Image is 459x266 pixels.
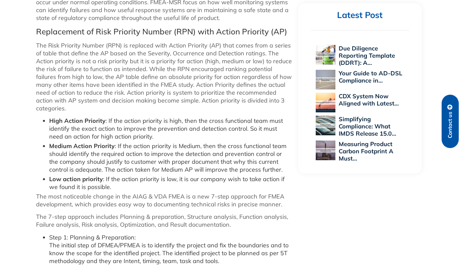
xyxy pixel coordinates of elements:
[316,70,335,89] img: Your Guide to AD-DSL Compliance in the Aerospace and Defense Industry
[311,10,409,21] h2: Latest Post
[447,112,453,138] span: Contact us
[49,175,103,183] strong: Low action priority
[316,141,335,160] img: Measuring Product Carbon Footprint A Must for Modern Manufacturing
[316,45,335,65] img: Due Diligence Reporting Template (DDRT): A Supplier’s Roadmap to Compliance
[36,42,292,112] p: The Risk Priority Number (RPN) is replaced with Action Priority (AP) that comes from a series of ...
[49,142,115,150] strong: Medium Action Priority
[36,193,292,208] p: The most noticeable change in the AIAG & VDA FMEA is a new 7-step approach for FMEA development, ...
[49,142,292,174] li: : If the action priority is Medium, then the cross functional team should identify the required a...
[316,116,335,135] img: Simplifying Compliance: What IMDS Release 15.0 Means for PCF Reporting
[442,95,459,148] a: Contact us
[49,234,292,265] li: Step 1: Planning & Preparation: The initial step of DFMEA/PFMEA is to identify the project and fi...
[339,45,395,66] a: Due Diligence Reporting Template (DDRT): A…
[49,117,106,124] strong: High Action Priority
[339,140,393,162] a: Measuring Product Carbon Footprint A Must…
[36,213,292,229] p: The 7-step approach includes Planning & preparation, Structure analysis, Function analysis, Failu...
[316,93,335,112] img: CDX System Now Aligned with Latest EU POPs Rules
[36,27,292,36] h4: Replacement of Risk Priority Number (RPN) with Action Priority (AP)
[49,175,292,191] li: : If the action priority is low, it is our company wish to take action if we found it is possible.
[339,69,402,84] a: Your Guide to AD-DSL Compliance in…
[339,92,399,107] a: CDX System Now Aligned with Latest…
[339,115,396,137] a: Simplifying Compliance: What IMDS Release 15.0…
[49,117,292,141] li: : If the action priority is high, then the cross functional team must identify the exact action t...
